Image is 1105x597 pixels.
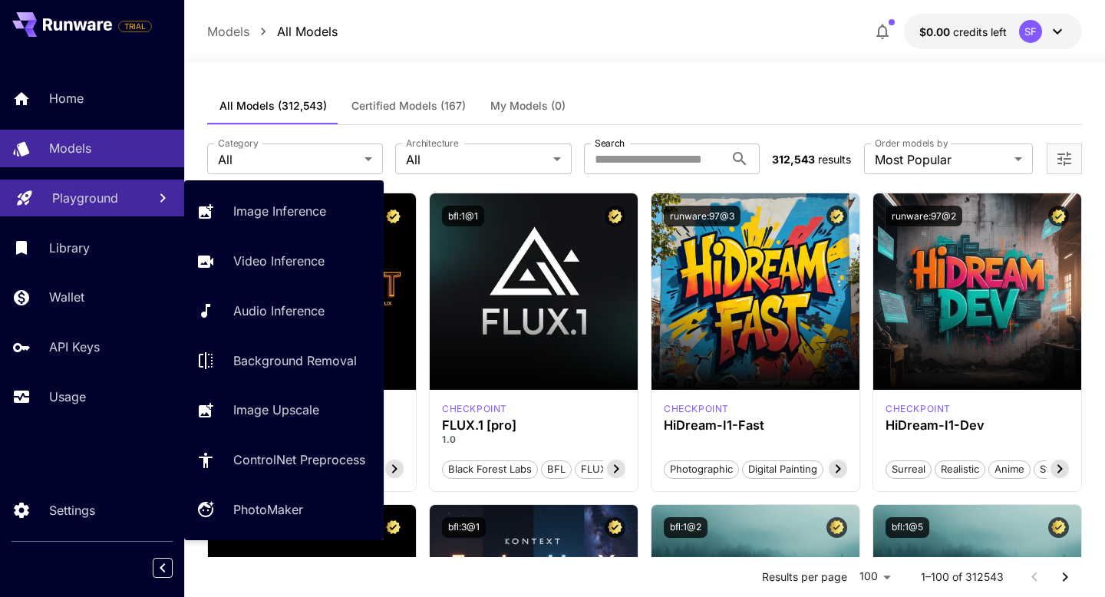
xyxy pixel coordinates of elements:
[207,22,338,41] nav: breadcrumb
[953,25,1007,38] span: credits left
[233,202,326,220] p: Image Inference
[218,137,259,150] label: Category
[442,402,507,416] p: checkpoint
[1050,562,1080,592] button: Go to next page
[664,206,741,226] button: runware:97@3
[886,206,962,226] button: runware:97@2
[853,566,896,588] div: 100
[49,388,86,406] p: Usage
[442,402,507,416] div: fluxpro
[219,99,327,113] span: All Models (312,543)
[184,491,384,529] a: PhotoMaker
[406,150,546,169] span: All
[919,24,1007,40] div: $0.00
[1055,150,1074,169] button: Open more filters
[277,22,338,41] p: All Models
[886,462,931,477] span: Surreal
[919,25,953,38] span: $0.00
[605,517,625,538] button: Certified Model – Vetted for best performance and includes a commercial license.
[886,418,1069,433] h3: HiDream-I1-Dev
[542,462,571,477] span: BFL
[664,517,708,538] button: bfl:1@2
[442,206,484,226] button: bfl:1@1
[49,338,100,356] p: API Keys
[184,292,384,330] a: Audio Inference
[442,517,486,538] button: bfl:3@1
[218,150,358,169] span: All
[443,462,537,477] span: Black Forest Labs
[664,402,729,416] p: checkpoint
[875,150,1008,169] span: Most Popular
[233,351,357,370] p: Background Removal
[118,17,152,35] span: Add your payment card to enable full platform functionality.
[818,153,851,166] span: results
[406,137,458,150] label: Architecture
[233,302,325,320] p: Audio Inference
[153,558,173,578] button: Collapse sidebar
[184,391,384,429] a: Image Upscale
[875,137,948,150] label: Order models by
[49,501,95,519] p: Settings
[490,99,566,113] span: My Models (0)
[49,239,90,257] p: Library
[233,450,365,469] p: ControlNet Preprocess
[886,517,929,538] button: bfl:1@5
[664,418,847,433] h3: HiDream-I1-Fast
[921,569,1004,585] p: 1–100 of 312543
[904,14,1082,49] button: $0.00
[233,401,319,419] p: Image Upscale
[595,137,625,150] label: Search
[762,569,847,585] p: Results per page
[664,402,729,416] div: HiDream Fast
[826,206,847,226] button: Certified Model – Vetted for best performance and includes a commercial license.
[826,517,847,538] button: Certified Model – Vetted for best performance and includes a commercial license.
[49,89,84,107] p: Home
[1019,20,1042,43] div: SF
[164,554,184,582] div: Collapse sidebar
[184,341,384,379] a: Background Removal
[52,189,118,207] p: Playground
[743,462,823,477] span: Digital Painting
[207,22,249,41] p: Models
[383,517,404,538] button: Certified Model – Vetted for best performance and includes a commercial license.
[442,418,625,433] h3: FLUX.1 [pro]
[442,433,625,447] p: 1.0
[184,193,384,230] a: Image Inference
[49,139,91,157] p: Models
[119,21,151,32] span: TRIAL
[605,206,625,226] button: Certified Model – Vetted for best performance and includes a commercial license.
[351,99,466,113] span: Certified Models (167)
[1048,517,1069,538] button: Certified Model – Vetted for best performance and includes a commercial license.
[665,462,738,477] span: Photographic
[989,462,1030,477] span: Anime
[233,252,325,270] p: Video Inference
[935,462,985,477] span: Realistic
[1034,462,1082,477] span: Stylized
[1048,206,1069,226] button: Certified Model – Vetted for best performance and includes a commercial license.
[49,288,84,306] p: Wallet
[772,153,815,166] span: 312,543
[233,500,303,519] p: PhotoMaker
[184,242,384,280] a: Video Inference
[886,402,951,416] p: checkpoint
[576,462,645,477] span: FLUX.1 [pro]
[184,441,384,479] a: ControlNet Preprocess
[886,402,951,416] div: HiDream Dev
[383,206,404,226] button: Certified Model – Vetted for best performance and includes a commercial license.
